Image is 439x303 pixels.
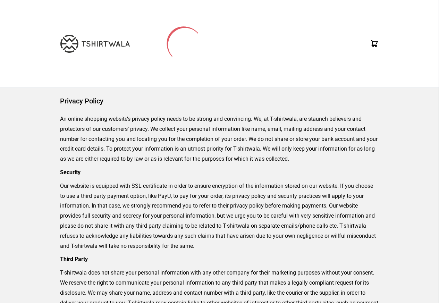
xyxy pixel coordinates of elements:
strong: Third Party [60,256,88,262]
p: Our website is equipped with SSL certificate in order to ensure encryption of the information sto... [60,181,379,251]
img: TW-LOGO-400-104.png [60,35,130,53]
h1: Privacy Policy [60,96,379,106]
strong: Security [60,169,81,176]
p: An online shopping website’s privacy policy needs to be strong and convincing. We, at T-shirtwala... [60,114,379,164]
